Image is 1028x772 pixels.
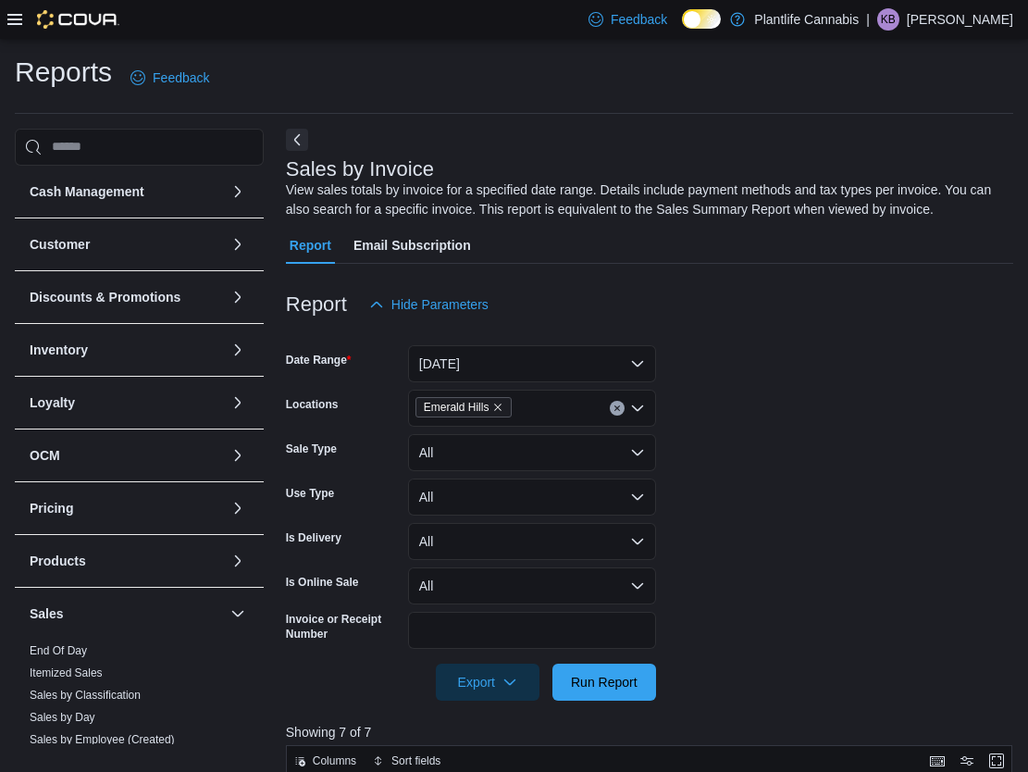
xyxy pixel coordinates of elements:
h3: Cash Management [30,182,144,201]
button: Products [227,550,249,572]
span: Emerald Hills [415,397,513,417]
label: Is Delivery [286,530,341,545]
p: Plantlife Cannabis [754,8,859,31]
a: Sales by Employee (Created) [30,733,175,746]
h3: Sales by Invoice [286,158,434,181]
label: Invoice or Receipt Number [286,612,401,641]
p: [PERSON_NAME] [907,8,1013,31]
button: Discounts & Promotions [30,288,223,306]
button: Columns [287,750,364,772]
button: OCM [30,446,223,465]
button: Open list of options [630,401,645,416]
button: Display options [956,750,978,772]
p: | [866,8,870,31]
span: Itemized Sales [30,666,103,680]
a: End Of Day [30,644,87,657]
button: Discounts & Promotions [227,286,249,308]
button: Cash Management [30,182,223,201]
button: Inventory [30,341,223,359]
span: Emerald Hills [424,398,489,417]
button: Loyalty [227,392,249,414]
span: Feedback [153,68,209,87]
button: All [408,523,656,560]
button: Export [436,664,539,701]
h3: Sales [30,604,64,623]
span: Dark Mode [682,29,683,30]
span: Sort fields [391,753,440,768]
button: Enter fullscreen [985,750,1008,772]
h3: Inventory [30,341,88,359]
input: Dark Mode [682,9,721,29]
a: Feedback [123,59,217,96]
button: Keyboard shortcuts [926,750,948,772]
h1: Reports [15,54,112,91]
button: All [408,434,656,471]
button: Cash Management [227,181,249,203]
span: Columns [313,753,356,768]
span: End Of Day [30,643,87,658]
button: Customer [30,235,223,254]
button: Products [30,552,223,570]
h3: Pricing [30,499,73,517]
h3: Products [30,552,86,570]
button: Sort fields [365,750,448,772]
div: Kyleigh Brady [877,8,899,31]
button: Clear input [610,401,625,416]
div: View sales totals by invoice for a specified date range. Details include payment methods and tax ... [286,181,1004,219]
span: Report [290,227,331,264]
button: Customer [227,233,249,255]
a: Sales by Day [30,711,95,724]
button: Pricing [227,497,249,519]
label: Sale Type [286,442,337,456]
button: Hide Parameters [362,286,496,323]
h3: Loyalty [30,393,75,412]
button: [DATE] [408,345,656,382]
span: Email Subscription [353,227,471,264]
a: Sales by Classification [30,689,141,702]
label: Locations [286,397,339,412]
span: Sales by Classification [30,688,141,703]
button: Run Report [552,664,656,701]
button: Next [286,129,308,151]
span: Sales by Employee (Created) [30,732,175,747]
label: Date Range [286,353,352,367]
button: Sales [227,603,249,625]
button: Remove Emerald Hills from selection in this group [492,402,503,413]
span: Export [447,664,528,701]
button: Inventory [227,339,249,361]
button: All [408,567,656,604]
button: OCM [227,444,249,467]
h3: OCM [30,446,60,465]
button: Pricing [30,499,223,517]
span: KB [881,8,896,31]
h3: Discounts & Promotions [30,288,180,306]
h3: Report [286,293,347,316]
span: Sales by Day [30,710,95,725]
button: Loyalty [30,393,223,412]
h3: Customer [30,235,90,254]
span: Feedback [611,10,667,29]
label: Is Online Sale [286,575,359,590]
p: Showing 7 of 7 [286,723,1020,741]
a: Feedback [581,1,675,38]
span: Hide Parameters [391,295,489,314]
a: Itemized Sales [30,666,103,679]
img: Cova [37,10,119,29]
button: Sales [30,604,223,623]
span: Run Report [571,673,638,691]
label: Use Type [286,486,334,501]
button: All [408,479,656,516]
